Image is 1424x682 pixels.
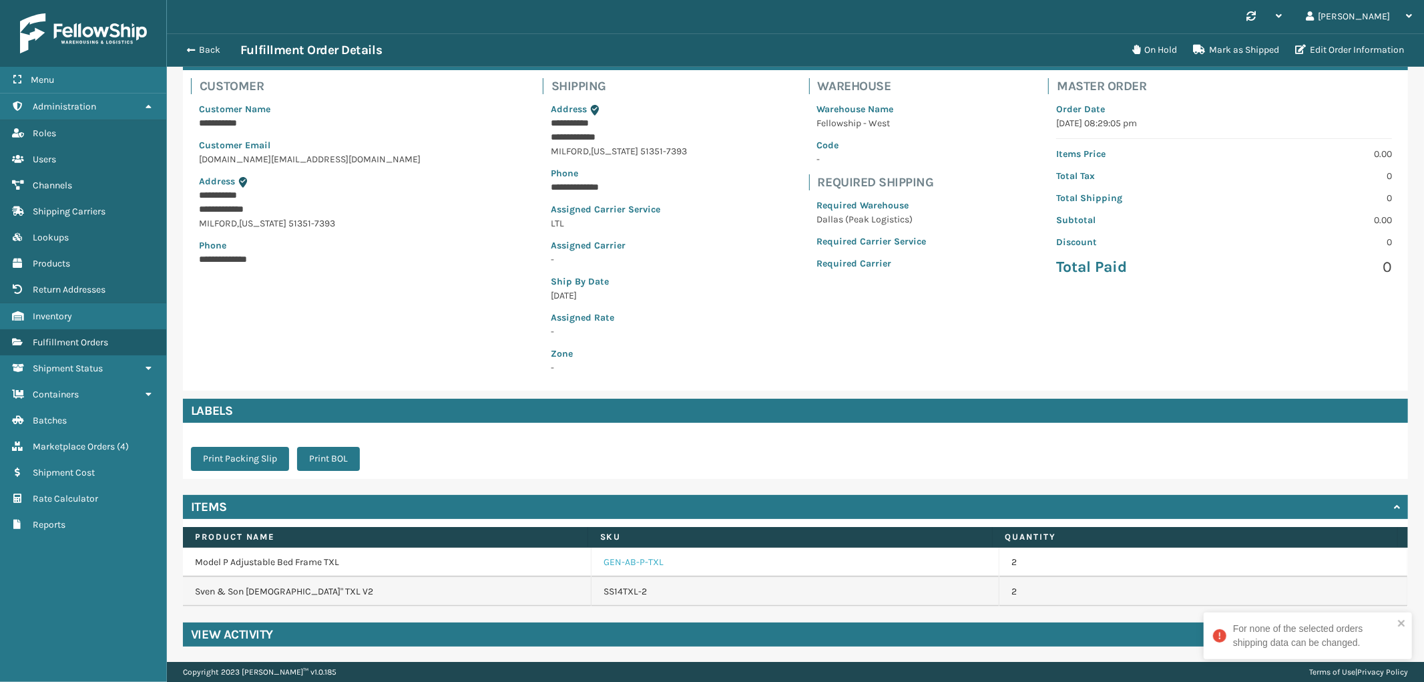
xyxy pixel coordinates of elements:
p: - [551,325,687,339]
img: logo [20,13,147,53]
span: 51351-7393 [288,218,335,229]
span: Channels [33,180,72,191]
i: On Hold [1132,45,1140,54]
button: Back [179,44,240,56]
h4: Items [191,499,227,515]
p: - [551,252,687,267]
span: Batches [33,415,67,426]
label: SKU [600,531,981,543]
td: Model P Adjustable Bed Frame TXL [183,548,591,577]
h4: Master Order [1057,78,1400,94]
p: - [817,152,927,166]
p: 0 [1232,191,1392,205]
p: 0 [1232,235,1392,249]
span: Rate Calculator [33,493,98,504]
p: Copyright 2023 [PERSON_NAME]™ v 1.0.185 [183,662,336,682]
p: Phone [199,238,421,252]
span: Products [33,258,70,269]
label: Product Name [195,531,575,543]
button: Mark as Shipped [1185,37,1287,63]
span: Reports [33,519,65,530]
span: 51351-7393 [640,146,687,157]
span: Shipment Cost [33,467,95,478]
p: Dallas (Peak Logistics) [817,212,927,226]
p: [DOMAIN_NAME][EMAIL_ADDRESS][DOMAIN_NAME] [199,152,421,166]
p: Required Warehouse [817,198,927,212]
span: Shipment Status [33,363,103,374]
h3: Fulfillment Order Details [240,42,382,58]
p: Customer Email [199,138,421,152]
p: Order Date [1056,102,1392,116]
span: MILFORD [199,218,237,229]
span: Shipping Carriers [33,206,105,217]
span: MILFORD [551,146,589,157]
h4: Labels [183,399,1408,423]
span: Address [199,176,235,187]
button: close [1397,618,1407,631]
p: 0 [1232,169,1392,183]
span: Inventory [33,311,72,322]
span: , [237,218,239,229]
div: For none of the selected orders shipping data can be changed. [1233,622,1393,650]
p: [DATE] [551,289,687,303]
i: Mark as Shipped [1193,45,1205,54]
p: Assigned Carrier Service [551,202,687,216]
p: Total Paid [1056,257,1216,277]
p: Fellowship - West [817,116,927,130]
p: Discount [1056,235,1216,249]
button: Print Packing Slip [191,447,289,471]
span: - [551,347,687,373]
p: Zone [551,347,687,361]
span: , [589,146,591,157]
p: 0 [1232,257,1392,277]
p: Total Tax [1056,169,1216,183]
button: On Hold [1124,37,1185,63]
td: 2 [999,548,1408,577]
span: Return Addresses [33,284,105,295]
td: 2 [999,577,1408,607]
p: Warehouse Name [817,102,927,116]
p: Required Carrier [817,257,927,271]
p: 0.00 [1232,213,1392,227]
span: Containers [33,389,79,400]
i: Edit [1295,45,1306,54]
h4: Warehouse [818,78,935,94]
p: Total Shipping [1056,191,1216,205]
h4: View Activity [191,627,273,643]
a: SS14TXL-2 [604,585,647,599]
h4: Customer [200,78,429,94]
p: Required Carrier Service [817,234,927,248]
label: Quantity [1005,531,1385,543]
span: Lookups [33,232,69,243]
button: Print BOL [297,447,360,471]
span: Fulfillment Orders [33,337,108,348]
span: Users [33,154,56,165]
span: Marketplace Orders [33,441,115,452]
button: Edit Order Information [1287,37,1412,63]
p: 0.00 [1232,147,1392,161]
p: Phone [551,166,687,180]
p: LTL [551,216,687,230]
h4: Shipping [551,78,695,94]
p: [DATE] 08:29:05 pm [1056,116,1392,130]
p: Ship By Date [551,275,687,289]
p: Customer Name [199,102,421,116]
span: Roles [33,128,56,139]
span: Menu [31,74,54,86]
span: Administration [33,101,96,112]
td: Sven & Son [DEMOGRAPHIC_DATA]" TXL V2 [183,577,591,607]
p: Items Price [1056,147,1216,161]
a: GEN-AB-P-TXL [604,556,664,569]
span: Address [551,104,587,115]
span: [US_STATE] [591,146,638,157]
h4: Required Shipping [818,174,935,190]
p: Assigned Rate [551,311,687,325]
p: Assigned Carrier [551,238,687,252]
span: ( 4 ) [117,441,129,452]
p: Code [817,138,927,152]
p: Subtotal [1056,213,1216,227]
span: [US_STATE] [239,218,286,229]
